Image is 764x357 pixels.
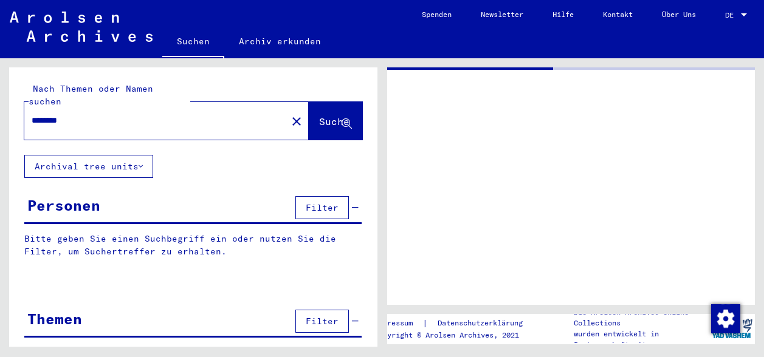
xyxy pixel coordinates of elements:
img: yv_logo.png [709,313,755,344]
button: Archival tree units [24,155,153,178]
span: Filter [306,202,339,213]
span: Suche [319,115,349,127]
mat-label: Nach Themen oder Namen suchen [29,83,153,107]
button: Filter [295,310,349,333]
button: Suche [309,102,362,140]
a: Datenschutzerklärung [428,317,537,330]
div: Personen [27,194,100,216]
button: Clear [284,109,309,133]
div: | [374,317,537,330]
p: Die Arolsen Archives Online-Collections [574,307,709,328]
button: Filter [295,196,349,219]
div: Themen [27,308,82,330]
p: Bitte geben Sie einen Suchbegriff ein oder nutzen Sie die Filter, um Suchertreffer zu erhalten. [24,233,362,258]
p: Copyright © Arolsen Archives, 2021 [374,330,537,341]
img: Zustimmung ändern [711,304,740,333]
a: Archiv erkunden [224,27,336,56]
span: DE [725,11,738,19]
img: Arolsen_neg.svg [10,12,153,42]
mat-icon: close [289,114,304,129]
span: Filter [306,316,339,327]
a: Suchen [162,27,224,58]
p: wurden entwickelt in Partnerschaft mit [574,328,709,350]
div: Zustimmung ändern [711,304,740,333]
a: Impressum [374,317,422,330]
